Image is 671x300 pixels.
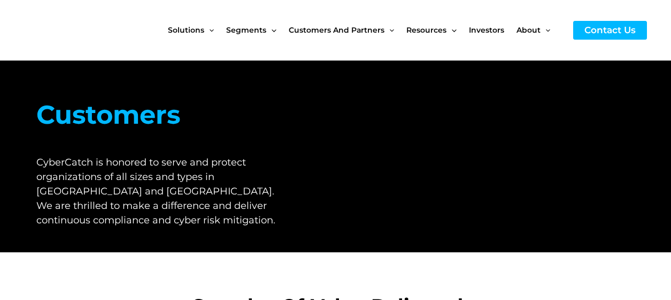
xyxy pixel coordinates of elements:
[19,8,147,52] img: CyberCatch
[168,7,204,52] span: Solutions
[36,95,281,134] h2: Customers
[406,7,446,52] span: Resources
[289,7,384,52] span: Customers and Partners
[168,7,562,52] nav: Site Navigation: New Main Menu
[516,7,541,52] span: About
[446,7,456,52] span: Menu Toggle
[469,7,504,52] span: Investors
[469,7,516,52] a: Investors
[36,155,281,228] h1: CyberCatch is honored to serve and protect organizations of all sizes and types in [GEOGRAPHIC_DA...
[573,21,647,40] a: Contact Us
[541,7,550,52] span: Menu Toggle
[204,7,214,52] span: Menu Toggle
[226,7,266,52] span: Segments
[384,7,394,52] span: Menu Toggle
[266,7,276,52] span: Menu Toggle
